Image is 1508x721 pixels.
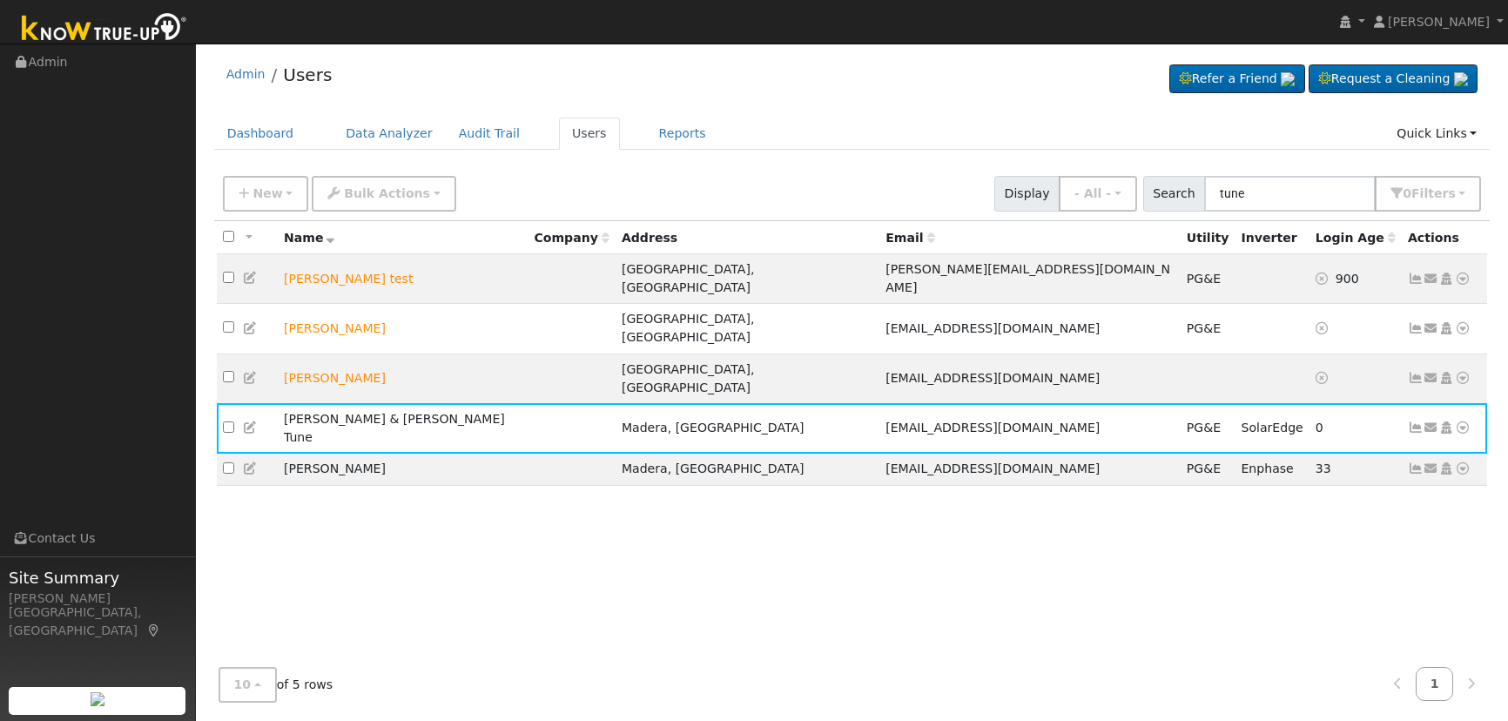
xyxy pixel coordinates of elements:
[278,354,528,403] td: Lead
[9,590,186,608] div: [PERSON_NAME]
[1316,462,1331,475] span: 08/24/2025 3:53:46 PM
[1187,462,1221,475] span: PG&E
[1424,460,1439,478] a: tunesgp@comcast.net
[333,118,446,150] a: Data Analyzer
[1316,371,1331,385] a: No login access
[278,454,528,486] td: [PERSON_NAME]
[243,371,259,385] a: Edit User
[1438,321,1454,335] a: Login As
[1169,64,1305,94] a: Refer a Friend
[312,176,455,212] button: Bulk Actions
[1424,419,1439,437] a: lenaltune@yahoo.com
[1408,421,1424,435] a: Show Graph
[1316,272,1336,286] a: No login access
[1316,421,1323,435] span: 09/26/2025 2:50:31 PM
[1424,270,1439,288] a: daniel+testktunem3@solarnegotiators.com
[1408,462,1424,475] a: Show Graph
[9,566,186,590] span: Site Summary
[1241,229,1303,247] div: Inverter
[1438,462,1454,475] a: Login As
[1241,421,1303,435] span: SolarEdge
[1408,371,1424,385] a: Not connected
[885,371,1100,385] span: [EMAIL_ADDRESS][DOMAIN_NAME]
[1059,176,1137,212] button: - All -
[1408,321,1424,335] a: Show Graph
[646,118,719,150] a: Reports
[1388,15,1490,29] span: [PERSON_NAME]
[214,118,307,150] a: Dashboard
[9,603,186,640] div: [GEOGRAPHIC_DATA], [GEOGRAPHIC_DATA]
[1375,176,1481,212] button: 0Filters
[1455,369,1471,387] a: Other actions
[278,304,528,354] td: Lead
[1309,64,1478,94] a: Request a Cleaning
[243,271,259,285] a: Edit User
[13,10,196,49] img: Know True-Up
[1455,460,1471,478] a: Other actions
[1408,229,1481,247] div: Actions
[1187,272,1221,286] span: PG&E
[885,262,1170,294] span: [PERSON_NAME][EMAIL_ADDRESS][DOMAIN_NAME]
[1424,369,1439,387] a: neptuneman4@gmail.com
[1281,72,1295,86] img: retrieve
[283,64,332,85] a: Users
[243,462,259,475] a: Edit User
[223,176,309,212] button: New
[1438,272,1454,286] a: Login As
[994,176,1060,212] span: Display
[616,403,879,453] td: Madera, [GEOGRAPHIC_DATA]
[1438,421,1454,435] a: Login As
[616,254,879,304] td: [GEOGRAPHIC_DATA], [GEOGRAPHIC_DATA]
[1424,320,1439,338] a: neptuneman@gmail.com
[252,186,282,200] span: New
[344,186,430,200] span: Bulk Actions
[885,421,1100,435] span: [EMAIL_ADDRESS][DOMAIN_NAME]
[1455,320,1471,338] a: Other actions
[885,231,934,245] span: Email
[1438,371,1454,385] a: Login As
[616,454,879,486] td: Madera, [GEOGRAPHIC_DATA]
[1416,667,1454,701] a: 1
[1204,176,1376,212] input: Search
[622,229,873,247] div: Address
[1143,176,1205,212] span: Search
[885,321,1100,335] span: [EMAIL_ADDRESS][DOMAIN_NAME]
[226,67,266,81] a: Admin
[446,118,533,150] a: Audit Trail
[243,321,259,335] a: Edit User
[1187,321,1221,335] span: PG&E
[1383,118,1490,150] a: Quick Links
[243,421,259,435] a: Edit User
[1316,231,1396,245] span: Days since last login
[146,623,162,637] a: Map
[616,304,879,354] td: [GEOGRAPHIC_DATA], [GEOGRAPHIC_DATA]
[219,667,333,703] span: of 5 rows
[284,231,335,245] span: Name
[616,354,879,403] td: [GEOGRAPHIC_DATA], [GEOGRAPHIC_DATA]
[1241,462,1293,475] span: Enphase
[1455,419,1471,437] a: Other actions
[1336,272,1359,286] span: 04/10/2023 4:09:49 PM
[91,692,104,706] img: retrieve
[1411,186,1456,200] span: Filter
[1408,272,1424,286] a: Show Graph
[234,677,252,691] span: 10
[1187,421,1221,435] span: PG&E
[1455,270,1471,288] a: Other actions
[219,667,277,703] button: 10
[1187,229,1229,247] div: Utility
[1454,72,1468,86] img: retrieve
[278,403,528,453] td: [PERSON_NAME] & [PERSON_NAME] Tune
[559,118,620,150] a: Users
[1448,186,1455,200] span: s
[534,231,609,245] span: Company name
[885,462,1100,475] span: [EMAIL_ADDRESS][DOMAIN_NAME]
[1316,321,1331,335] a: No login access
[278,254,528,304] td: Lead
